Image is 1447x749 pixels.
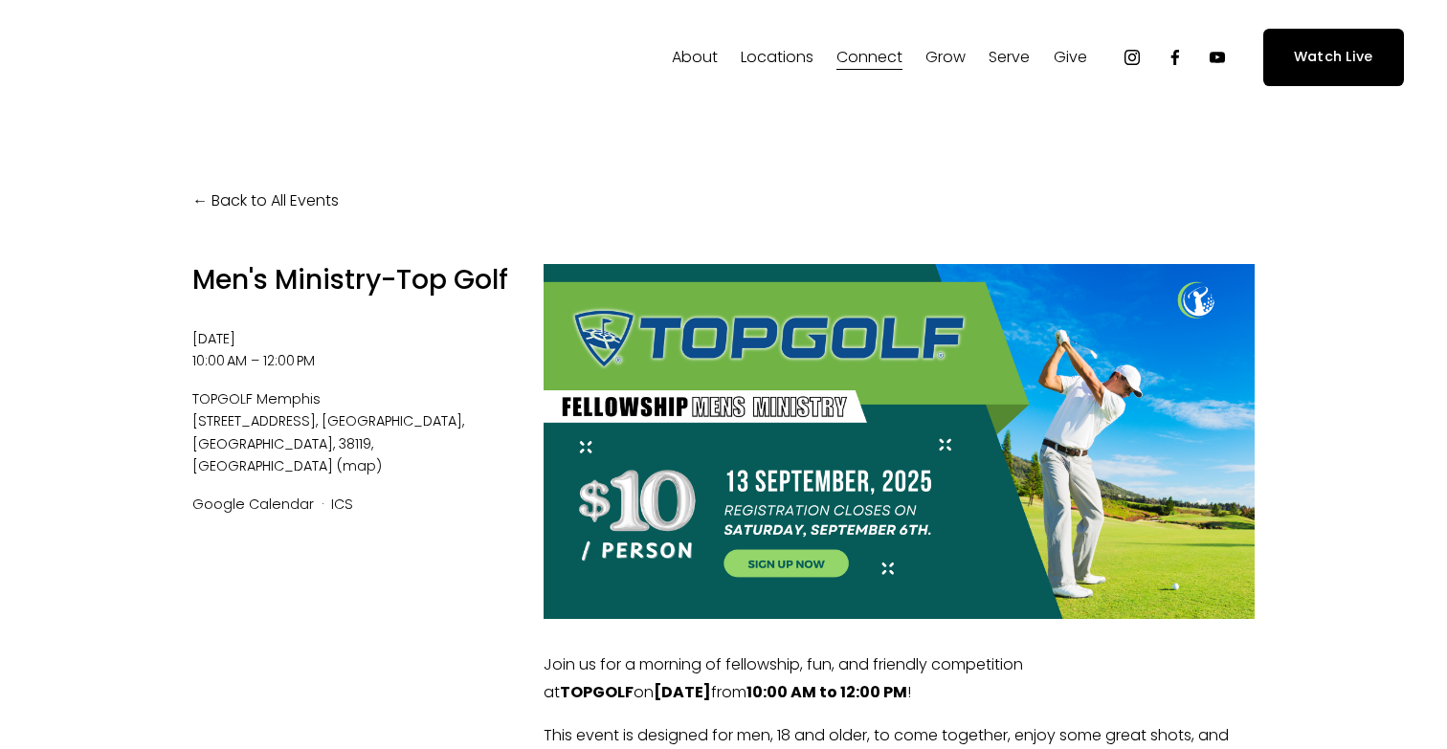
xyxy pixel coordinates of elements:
[925,42,966,73] a: folder dropdown
[1054,42,1087,73] a: folder dropdown
[192,456,333,475] span: [GEOGRAPHIC_DATA]
[544,651,1255,707] p: Join us for a morning of fellowship, fun, and friendly competition at on from !
[1054,44,1087,72] span: Give
[192,187,339,215] a: Back to All Events
[989,42,1030,73] a: folder dropdown
[192,411,322,430] span: [STREET_ADDRESS]
[654,681,711,703] strong: [DATE]
[1123,48,1142,67] a: Instagram
[331,495,353,514] a: ICS
[560,681,634,703] strong: TOPGOLF
[192,329,235,348] time: [DATE]
[1166,48,1185,67] a: Facebook
[925,44,966,72] span: Grow
[192,411,464,452] span: [GEOGRAPHIC_DATA], [GEOGRAPHIC_DATA], 38119
[192,495,314,514] a: Google Calendar
[672,42,718,73] a: folder dropdown
[1263,29,1404,85] a: Watch Live
[337,456,382,475] a: (map)
[192,388,511,410] span: TOPGOLF Memphis
[672,44,718,72] span: About
[43,38,310,77] img: Fellowship Memphis
[836,42,902,73] a: folder dropdown
[746,681,907,703] strong: 10:00 AM to 12:00 PM
[1208,48,1227,67] a: YouTube
[741,42,813,73] a: folder dropdown
[741,44,813,72] span: Locations
[263,351,315,370] time: 12:00 PM
[192,264,511,297] h1: Men's Ministry-Top Golf
[192,351,247,370] time: 10:00 AM
[836,44,902,72] span: Connect
[989,44,1030,72] span: Serve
